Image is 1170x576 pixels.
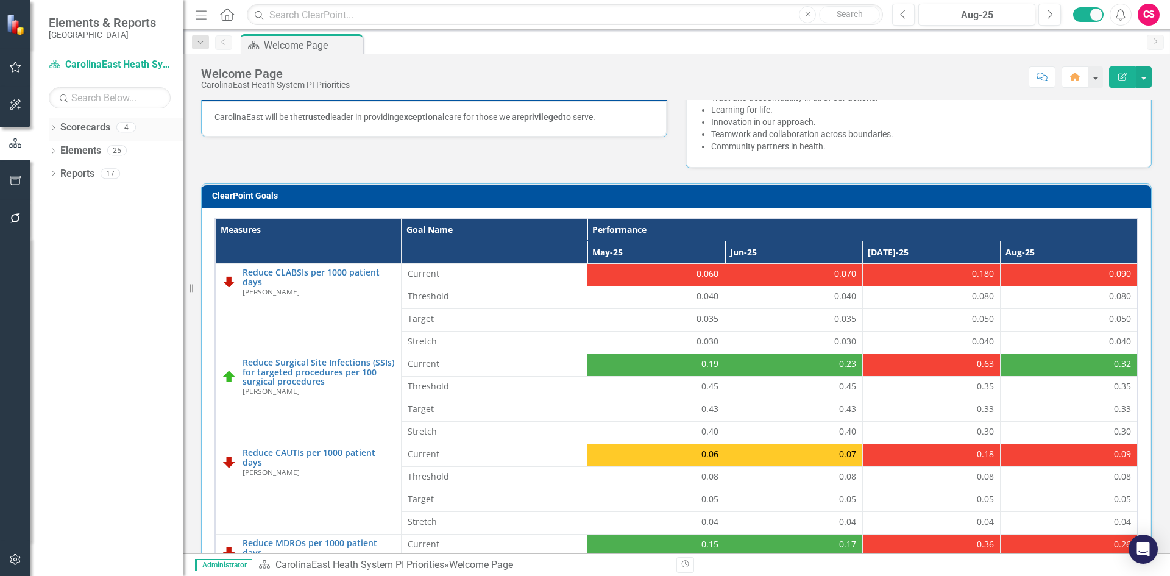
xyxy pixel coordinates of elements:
td: Double-Click to Edit [587,535,725,557]
td: Double-Click to Edit [401,467,587,489]
span: 0.040 [834,290,856,302]
td: Double-Click to Edit [862,444,1000,467]
td: Double-Click to Edit [725,422,862,444]
span: 0.40 [701,425,718,438]
img: Not On Track [222,274,236,289]
td: Double-Click to Edit [587,444,725,467]
td: Double-Click to Edit [862,535,1000,557]
span: 0.36 [977,538,994,550]
span: 0.040 [697,290,718,302]
img: Not On Track [222,455,236,469]
span: Threshold [408,290,581,302]
td: Double-Click to Edit [725,399,862,422]
span: 0.050 [972,313,994,325]
span: 0.32 [1114,358,1131,370]
span: 0.035 [697,313,718,325]
span: 0.05 [701,493,718,505]
span: 0.26 [1114,538,1131,550]
td: Double-Click to Edit [862,354,1000,377]
strong: privileged [524,112,563,122]
td: Double-Click to Edit [725,512,862,535]
td: Double-Click to Edit [587,354,725,377]
td: Double-Click to Edit [1000,467,1138,489]
div: Welcome Page [264,38,360,53]
td: Double-Click to Edit [587,512,725,535]
a: Reduce Surgical Site Infections (SSIs) for targeted procedures per 100 surgical procedures [243,358,395,386]
td: Double-Click to Edit Right Click for Context Menu [215,354,401,444]
td: Double-Click to Edit [862,489,1000,512]
span: 0.180 [972,268,994,280]
span: 0.080 [1109,290,1131,302]
td: Double-Click to Edit [587,489,725,512]
a: Reduce CAUTIs per 1000 patient days [243,448,395,467]
span: 0.09 [1114,448,1131,460]
td: Double-Click to Edit [1000,309,1138,332]
h3: ClearPoint Goals [212,191,1145,201]
span: 0.35 [1114,380,1131,393]
td: Double-Click to Edit [725,332,862,354]
p: CarolinaEast will be the leader in providing care for those we are to serve. [214,111,654,123]
input: Search ClearPoint... [247,4,883,26]
td: Double-Click to Edit [401,354,587,377]
li: Community partners in health. [711,140,1138,152]
span: 0.05 [839,493,856,505]
span: Stretch [408,335,581,347]
span: 0.17 [839,538,856,550]
td: Double-Click to Edit [725,444,862,467]
small: [PERSON_NAME] [243,387,300,395]
td: Double-Click to Edit [862,467,1000,489]
span: 0.04 [701,516,718,528]
div: 17 [101,168,120,179]
span: 0.33 [977,403,994,415]
td: Double-Click to Edit [1000,489,1138,512]
span: 0.04 [839,516,856,528]
td: Double-Click to Edit [1000,332,1138,354]
td: Double-Click to Edit [725,264,862,286]
td: Double-Click to Edit [401,309,587,332]
span: 0.06 [701,448,718,460]
span: Current [408,538,581,550]
img: On Track [222,369,236,384]
span: Threshold [408,380,581,393]
span: 0.19 [701,358,718,370]
td: Double-Click to Edit [401,535,587,557]
span: 0.050 [1109,313,1131,325]
div: » [258,558,667,572]
span: Search [837,9,863,19]
span: 0.45 [701,380,718,393]
td: Double-Click to Edit [862,399,1000,422]
button: CS [1138,4,1160,26]
span: 0.08 [839,471,856,483]
td: Double-Click to Edit [862,377,1000,399]
span: 0.090 [1109,268,1131,280]
button: Search [819,6,880,23]
td: Double-Click to Edit [862,264,1000,286]
span: 0.18 [977,448,994,460]
td: Double-Click to Edit [725,535,862,557]
div: CarolinaEast Heath System PI Priorities [201,80,350,90]
span: 0.63 [977,358,994,370]
td: Double-Click to Edit [587,332,725,354]
span: Current [408,358,581,370]
td: Double-Click to Edit [862,422,1000,444]
span: 0.08 [977,471,994,483]
li: Teamwork and collaboration across boundaries. [711,128,1138,140]
td: Double-Click to Edit [587,422,725,444]
span: 0.040 [972,335,994,347]
td: Double-Click to Edit [725,377,862,399]
a: Scorecards [60,121,110,135]
img: Not On Track [222,545,236,560]
td: Double-Click to Edit [1000,535,1138,557]
td: Double-Click to Edit [1000,512,1138,535]
button: Aug-25 [918,4,1035,26]
td: Double-Click to Edit [587,399,725,422]
a: Reduce MDROs per 1000 patient days [243,538,395,557]
td: Double-Click to Edit [1000,377,1138,399]
span: 0.04 [977,516,994,528]
a: CarolinaEast Heath System PI Priorities [49,58,171,72]
a: CarolinaEast Heath System PI Priorities [275,559,444,571]
td: Double-Click to Edit [587,467,725,489]
span: 0.33 [1114,403,1131,415]
td: Double-Click to Edit [401,399,587,422]
span: 0.05 [1114,493,1131,505]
